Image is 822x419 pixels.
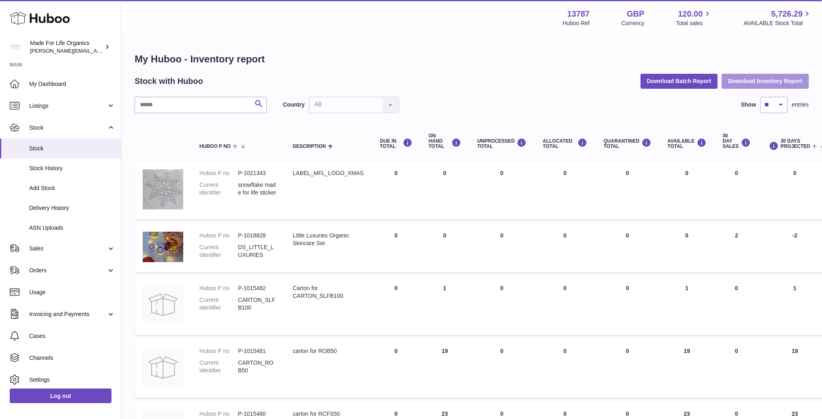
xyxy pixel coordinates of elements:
span: entries [792,101,809,109]
a: Log out [10,389,112,403]
img: product image [143,169,183,209]
div: DUE IN TOTAL [380,138,412,149]
span: 5,726.29 [771,9,803,19]
div: Currency [622,19,645,27]
span: Settings [29,376,115,384]
dd: P-1021343 [238,169,277,177]
div: Little Luxuries Organic Skincare Set [293,232,364,247]
h2: Stock with Huboo [135,76,203,87]
span: 0 [626,170,629,176]
dt: Huboo P no [200,232,238,239]
span: 0 [626,285,629,291]
td: 0 [715,339,759,398]
div: Huboo Ref [563,19,590,27]
td: 0 [469,276,535,335]
div: Made For Life Organics [30,39,103,55]
strong: 13787 [567,9,590,19]
dd: P-1015480 [238,410,277,418]
span: Sales [29,245,107,252]
dt: Huboo P no [200,284,238,292]
td: 0 [372,339,421,398]
span: Cases [29,332,115,340]
span: [PERSON_NAME][EMAIL_ADDRESS][PERSON_NAME][DOMAIN_NAME] [30,47,206,54]
div: QUARANTINED Total [604,138,652,149]
td: 0 [469,339,535,398]
dd: snowflake made for life sticker [238,181,277,197]
label: Show [741,101,756,109]
span: Stock [29,145,115,152]
span: Delivery History [29,204,115,212]
dd: P-1015481 [238,347,277,355]
a: 120.00 Total sales [676,9,712,27]
span: 0 [626,410,629,417]
dd: CARTON_SLFB100 [238,296,277,312]
div: Carton for CARTON_SLFB100 [293,284,364,300]
dd: DS_LITTLE_LUXURIES [238,244,277,259]
span: Orders [29,267,107,274]
div: UNPROCESSED Total [477,138,527,149]
span: Description [293,144,326,149]
div: 30 DAY SALES [723,133,751,150]
dt: Current identifier [200,244,238,259]
td: 0 [469,224,535,272]
td: 19 [421,339,469,398]
span: 120.00 [678,9,703,19]
dd: P-1018828 [238,232,277,239]
div: ON HAND Total [429,133,461,150]
dt: Current identifier [200,359,238,374]
span: Invoicing and Payments [29,310,107,318]
td: 0 [535,339,596,398]
td: 0 [372,161,421,220]
span: ASN Uploads [29,224,115,232]
span: 0 [626,232,629,239]
span: Total sales [676,19,712,27]
h1: My Huboo - Inventory report [135,53,809,66]
td: 0 [535,276,596,335]
span: Listings [29,102,107,110]
img: product image [143,347,183,388]
a: 5,726.29 AVAILABLE Stock Total [744,9,812,27]
td: 2 [715,224,759,272]
span: 0 [626,348,629,354]
dd: CARTON_ROB50 [238,359,277,374]
dt: Huboo P no [200,347,238,355]
td: 0 [535,161,596,220]
strong: GBP [627,9,644,19]
span: Usage [29,289,115,296]
td: 0 [372,276,421,335]
span: Huboo P no [200,144,231,149]
td: 0 [715,276,759,335]
img: product image [143,284,183,325]
div: carton for ROB50 [293,347,364,355]
span: Channels [29,354,115,362]
dt: Huboo P no [200,410,238,418]
span: My Dashboard [29,80,115,88]
td: 0 [715,161,759,220]
td: 19 [659,339,715,398]
td: 1 [421,276,469,335]
span: Stock History [29,165,115,172]
label: Country [283,101,305,109]
div: LABEL_MFL_LOGO_XMAS [293,169,364,177]
td: 0 [372,224,421,272]
dt: Huboo P no [200,169,238,177]
span: AVAILABLE Stock Total [744,19,812,27]
div: ALLOCATED Total [543,138,588,149]
dd: P-1015482 [238,284,277,292]
span: 30 DAYS PROJECTED [781,139,810,149]
span: Add Stock [29,184,115,192]
dt: Current identifier [200,296,238,312]
img: geoff.winwood@madeforlifeorganics.com [10,41,22,53]
td: 0 [421,224,469,272]
span: Stock [29,124,107,132]
img: product image [143,232,183,262]
td: 0 [535,224,596,272]
td: 0 [659,224,715,272]
button: Download Inventory Report [722,74,809,88]
td: 1 [659,276,715,335]
dt: Current identifier [200,181,238,197]
td: 0 [421,161,469,220]
div: carton for RCFS50 [293,410,364,418]
div: AVAILABLE Total [667,138,706,149]
td: 0 [469,161,535,220]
